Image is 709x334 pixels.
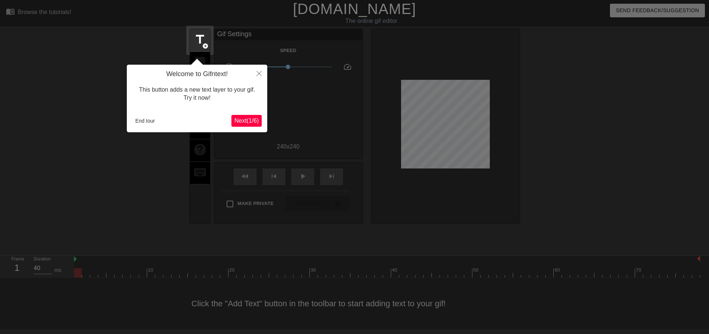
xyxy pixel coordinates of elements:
div: This button adds a new text layer to your gif. Try it now! [132,78,262,110]
button: Close [251,65,267,82]
button: End tour [132,115,158,126]
button: Next [231,115,262,127]
span: Next ( 1 / 6 ) [234,117,259,124]
h4: Welcome to Gifntext! [132,70,262,78]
